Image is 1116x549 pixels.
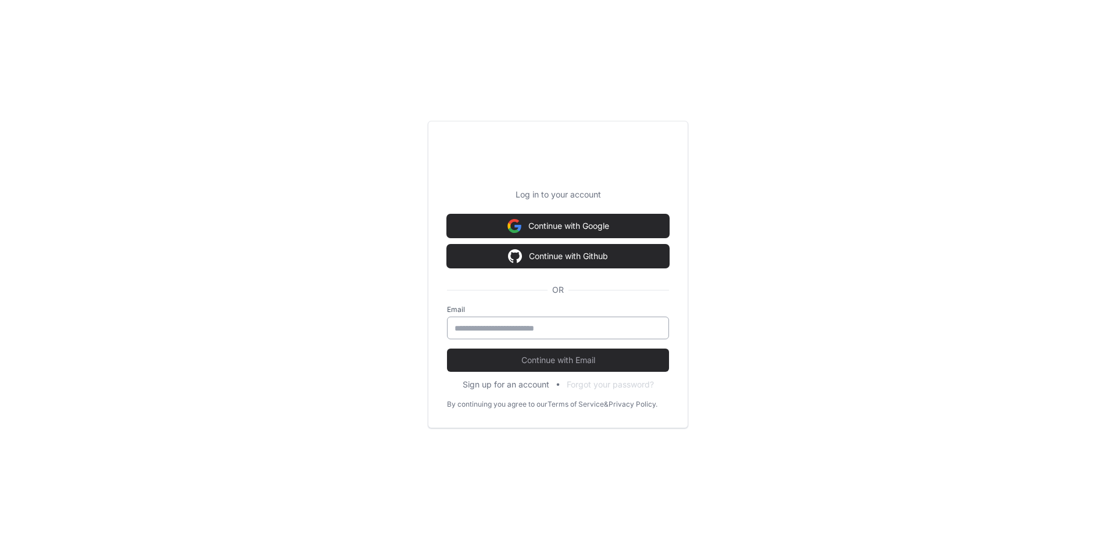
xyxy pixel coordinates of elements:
button: Sign up for an account [463,379,549,390]
button: Continue with Google [447,214,669,238]
a: Terms of Service [548,400,604,409]
img: Sign in with google [507,214,521,238]
button: Continue with Email [447,349,669,372]
img: Sign in with google [508,245,522,268]
a: Privacy Policy. [609,400,657,409]
button: Continue with Github [447,245,669,268]
span: OR [548,284,568,296]
span: Continue with Email [447,354,669,366]
div: By continuing you agree to our [447,400,548,409]
p: Log in to your account [447,189,669,200]
div: & [604,400,609,409]
label: Email [447,305,669,314]
button: Forgot your password? [567,379,654,390]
